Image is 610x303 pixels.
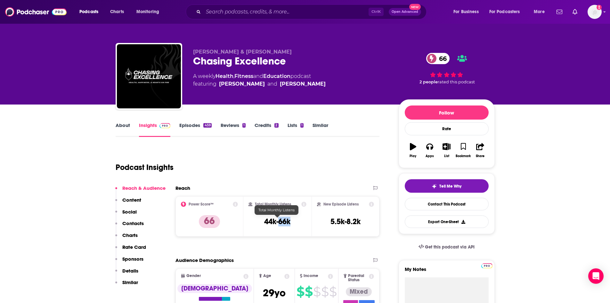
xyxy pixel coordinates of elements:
span: 2 people [419,80,438,84]
span: New [409,4,421,10]
p: Similar [122,279,138,285]
p: Reach & Audience [122,185,166,191]
div: Bookmark [456,154,471,158]
h2: Total Monthly Listens [255,202,291,206]
button: Social [115,209,137,221]
a: About [116,122,130,137]
img: Podchaser Pro [159,123,171,128]
div: List [444,154,449,158]
img: Podchaser - Follow, Share and Rate Podcasts [5,6,67,18]
a: Episodes459 [179,122,211,137]
button: Rate Card [115,244,146,256]
div: 1 [242,123,246,128]
span: Logged in as megcassidy [588,5,602,19]
h3: 44k-66k [264,217,290,226]
a: Get this podcast via API [413,239,480,255]
span: rated this podcast [438,80,475,84]
p: Details [122,268,138,274]
span: Charts [110,7,124,16]
span: $ [321,287,329,297]
p: 66 [199,215,220,228]
span: Ctrl K [369,8,384,16]
span: Open Advanced [392,10,418,13]
label: My Notes [405,266,489,277]
a: Lists1 [288,122,304,137]
span: Income [304,274,318,278]
h2: Audience Demographics [175,257,234,263]
span: featuring [193,80,326,88]
h1: Podcast Insights [116,163,174,172]
div: Rate [405,122,489,135]
span: $ [297,287,304,297]
span: For Business [453,7,479,16]
img: Podchaser Pro [481,263,492,268]
svg: Add a profile image [597,5,602,10]
a: 66 [426,53,450,64]
button: Play [405,139,421,162]
a: Show notifications dropdown [554,6,565,17]
span: More [534,7,545,16]
div: A weekly podcast [193,72,326,88]
img: Chasing Excellence [117,44,181,108]
div: Share [476,154,484,158]
div: 2 [274,123,278,128]
a: Reviews1 [221,122,246,137]
span: Parental Status [348,274,368,282]
button: Sponsors [115,256,143,268]
a: Education [263,73,290,79]
a: InsightsPodchaser Pro [139,122,171,137]
span: Monitoring [136,7,159,16]
a: Contact This Podcast [405,198,489,210]
span: Total Monthly Listens [258,208,295,212]
span: Get this podcast via API [425,244,475,250]
span: Tell Me Why [439,184,461,189]
p: Contacts [122,220,144,226]
button: Bookmark [455,139,472,162]
div: 66 2 peoplerated this podcast [399,49,495,88]
span: and [253,73,263,79]
span: $ [305,287,313,297]
span: 66 [433,53,450,64]
p: Sponsors [122,256,143,262]
button: Content [115,197,141,209]
input: Search podcasts, credits, & more... [203,7,369,17]
button: Reach & Audience [115,185,166,197]
button: open menu [75,7,107,17]
a: Fitness [234,73,253,79]
a: Ben Bergeron [219,80,265,88]
button: Contacts [115,220,144,232]
button: open menu [485,7,529,17]
div: 459 [203,123,211,128]
button: tell me why sparkleTell Me Why [405,179,489,193]
h2: New Episode Listens [323,202,359,206]
a: Credits2 [255,122,278,137]
div: [DEMOGRAPHIC_DATA] [177,284,252,293]
button: Open AdvancedNew [389,8,421,16]
button: Similar [115,279,138,291]
span: , [233,73,234,79]
a: Similar [313,122,328,137]
button: Details [115,268,138,280]
p: Content [122,197,141,203]
img: User Profile [588,5,602,19]
a: Show notifications dropdown [570,6,580,17]
h3: 5.5k-8.2k [330,217,361,226]
p: Social [122,209,137,215]
button: open menu [449,7,487,17]
div: 1 [300,123,304,128]
span: 29 yo [263,287,286,299]
button: open menu [132,7,167,17]
button: Show profile menu [588,5,602,19]
button: Share [472,139,488,162]
a: Health [216,73,233,79]
button: Export One-Sheet [405,215,489,228]
a: Patrick Cummings [280,80,326,88]
p: Rate Card [122,244,146,250]
span: $ [313,287,321,297]
span: [PERSON_NAME] & [PERSON_NAME] [193,49,292,55]
span: Podcasts [79,7,98,16]
span: Gender [186,274,201,278]
span: For Podcasters [489,7,520,16]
